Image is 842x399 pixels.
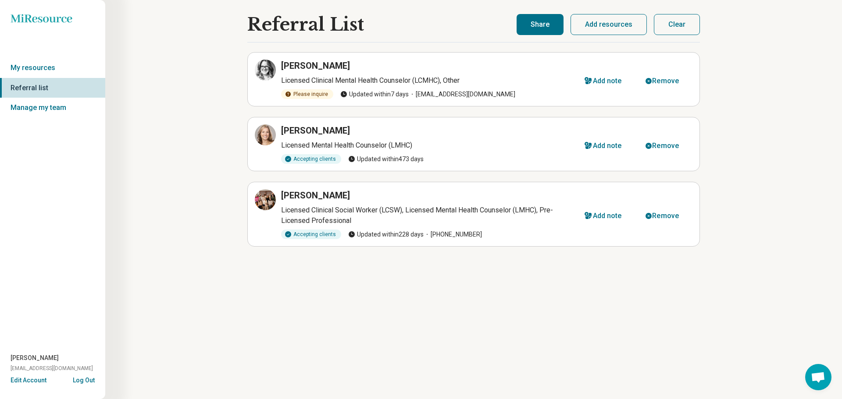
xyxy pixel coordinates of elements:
span: [PERSON_NAME] [11,353,59,363]
div: Remove [652,78,679,85]
span: Updated within 7 days [340,90,409,99]
span: Updated within 228 days [348,230,424,239]
p: Licensed Clinical Social Worker (LCSW), Licensed Mental Health Counselor (LMHC), Pre-Licensed Pro... [281,205,574,226]
span: [EMAIL_ADDRESS][DOMAIN_NAME] [11,364,93,372]
button: Log Out [73,376,95,383]
button: Add note [574,205,635,226]
h3: [PERSON_NAME] [281,189,350,201]
p: Licensed Mental Health Counselor (LMHC) [281,140,574,151]
div: Accepting clients [281,230,341,239]
button: Remove [635,205,692,226]
div: Add note [593,212,622,219]
button: Remove [635,135,692,156]
button: Add resources [571,14,647,35]
div: Add note [593,142,622,149]
h1: Referral List [247,14,364,35]
button: Remove [635,71,692,92]
button: Add note [574,71,635,92]
button: Share [517,14,564,35]
h3: [PERSON_NAME] [281,60,350,72]
button: Add note [574,135,635,156]
div: Remove [652,212,679,219]
div: Remove [652,142,679,149]
div: Accepting clients [281,154,341,164]
div: Add note [593,78,622,85]
span: [EMAIL_ADDRESS][DOMAIN_NAME] [409,90,515,99]
button: Clear [654,14,700,35]
div: Open chat [805,364,831,390]
h3: [PERSON_NAME] [281,124,350,137]
div: Please inquire [281,89,333,99]
span: Updated within 473 days [348,155,424,164]
span: [PHONE_NUMBER] [424,230,482,239]
button: Edit Account [11,376,46,385]
p: Licensed Clinical Mental Health Counselor (LCMHC), Other [281,75,574,86]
